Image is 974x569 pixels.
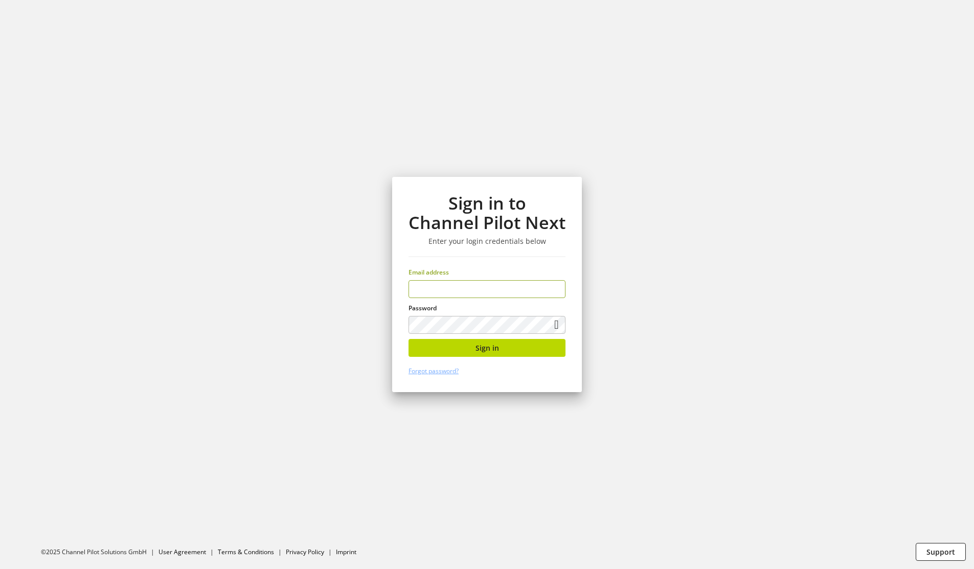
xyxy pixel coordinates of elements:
[409,304,437,312] span: Password
[218,548,274,556] a: Terms & Conditions
[409,367,459,375] a: Forgot password?
[409,237,565,246] h3: Enter your login credentials below
[336,548,356,556] a: Imprint
[409,193,565,233] h1: Sign in to Channel Pilot Next
[916,543,966,561] button: Support
[286,548,324,556] a: Privacy Policy
[158,548,206,556] a: User Agreement
[41,548,158,557] li: ©2025 Channel Pilot Solutions GmbH
[926,547,955,557] span: Support
[409,268,449,277] span: Email address
[475,343,499,353] span: Sign in
[409,339,565,357] button: Sign in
